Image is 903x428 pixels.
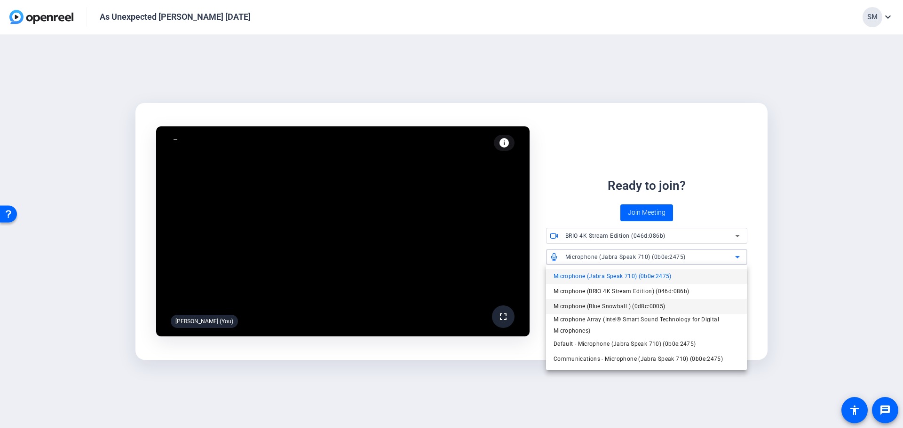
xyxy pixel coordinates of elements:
[554,353,723,365] span: Communications - Microphone (Jabra Speak 710) (0b0e:2475)
[554,301,665,312] span: Microphone (Blue Snowball ) (0d8c:0005)
[554,271,672,282] span: Microphone (Jabra Speak 710) (0b0e:2475)
[554,314,740,336] span: Microphone Array (Intel® Smart Sound Technology for Digital Microphones)
[554,286,689,297] span: Microphone (BRIO 4K Stream Edition) (046d:086b)
[554,338,696,350] span: Default - Microphone (Jabra Speak 710) (0b0e:2475)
